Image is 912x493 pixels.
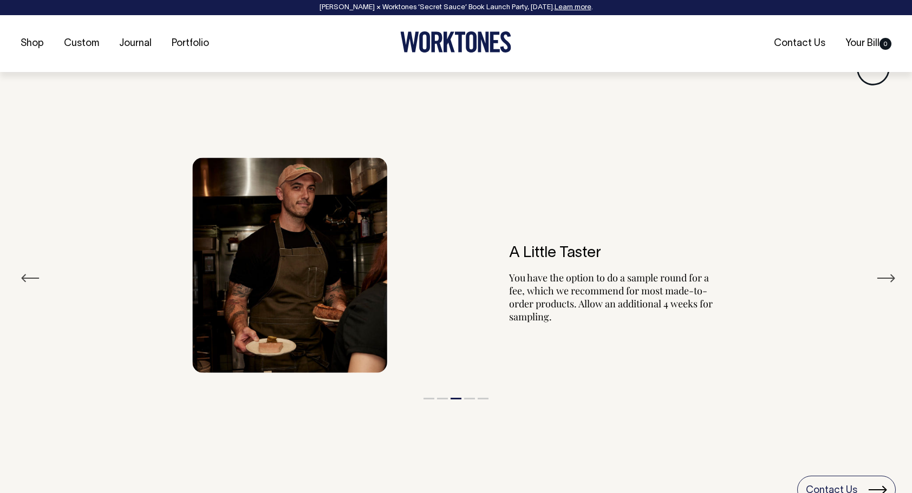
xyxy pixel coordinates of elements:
[115,35,156,52] a: Journal
[21,270,40,286] button: Previous
[464,398,475,399] button: 4 of 5
[16,35,48,52] a: Shop
[509,245,720,262] h6: A Little Taster
[876,270,896,286] button: Next
[437,398,448,399] button: 2 of 5
[192,157,387,373] img: Process
[60,35,103,52] a: Custom
[424,398,434,399] button: 1 of 5
[880,38,891,50] span: 0
[11,4,901,11] div: [PERSON_NAME] × Worktones ‘Secret Sauce’ Book Launch Party, [DATE]. .
[167,35,213,52] a: Portfolio
[841,35,896,52] a: Your Bill0
[509,271,720,323] p: You have the option to do a sample round for a fee, which we recommend for most made-to-order pro...
[555,4,591,11] a: Learn more
[770,35,830,52] a: Contact Us
[451,398,461,399] button: 3 of 5
[478,398,488,399] button: 5 of 5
